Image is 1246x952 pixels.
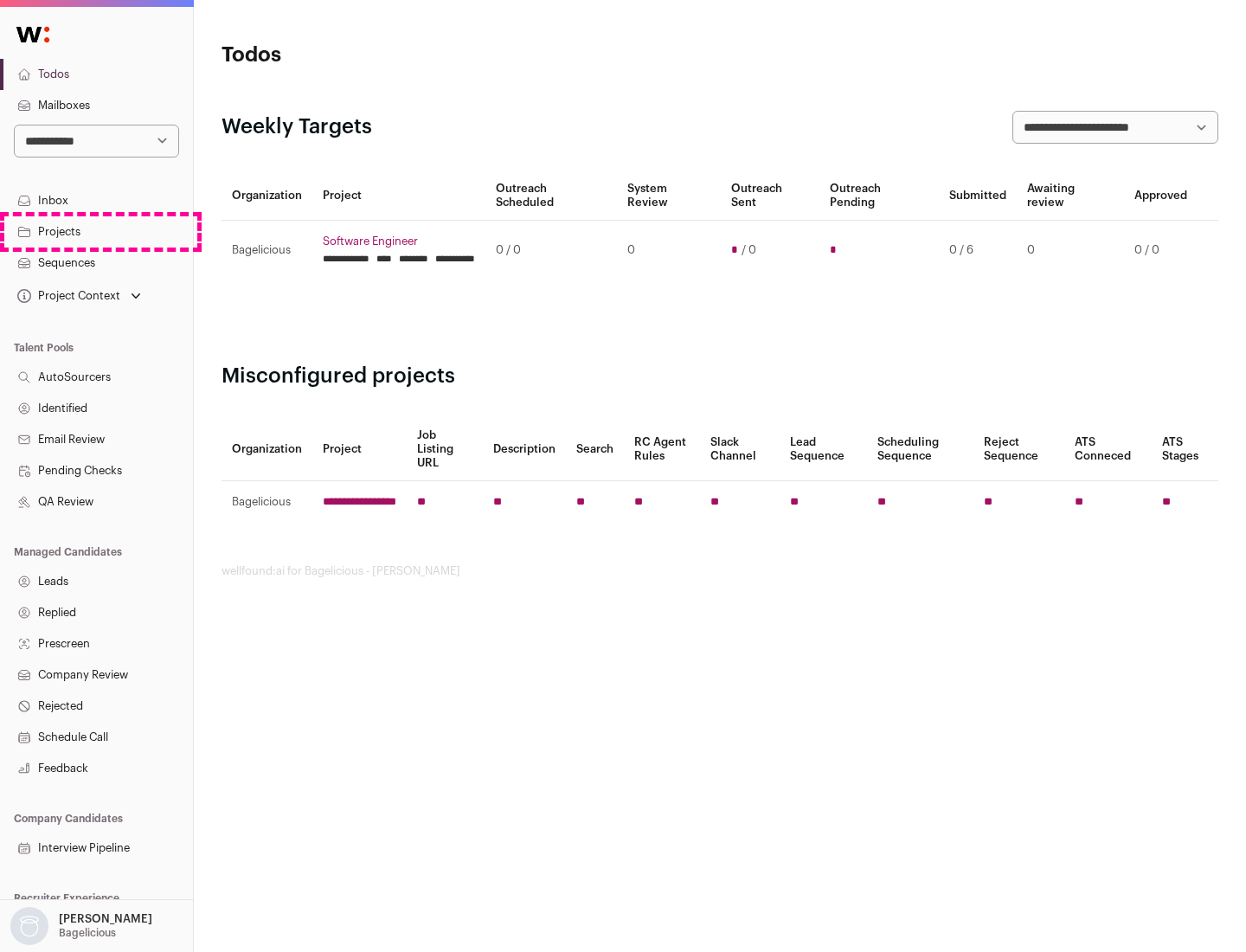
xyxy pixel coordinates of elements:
[407,418,483,481] th: Job Listing URL
[617,171,720,221] th: System Review
[1124,171,1198,221] th: Approved
[59,926,116,940] p: Bagelicious
[939,221,1017,280] td: 0 / 6
[819,171,938,221] th: Outreach Pending
[721,171,820,221] th: Outreach Sent
[222,564,1218,578] footer: wellfound:ai for Bagelicious - [PERSON_NAME]
[312,171,485,221] th: Project
[14,284,145,308] button: Open dropdown
[617,221,720,280] td: 0
[1017,171,1124,221] th: Awaiting review
[867,418,973,481] th: Scheduling Sequence
[323,235,475,248] a: Software Engineer
[780,418,867,481] th: Lead Sequence
[700,418,780,481] th: Slack Channel
[973,418,1065,481] th: Reject Sequence
[222,171,312,221] th: Organization
[7,17,59,52] img: Wellfound
[1152,418,1218,481] th: ATS Stages
[1124,221,1198,280] td: 0 / 0
[939,171,1017,221] th: Submitted
[222,42,554,69] h1: Todos
[742,243,756,257] span: / 0
[59,912,152,926] p: [PERSON_NAME]
[483,418,566,481] th: Description
[1017,221,1124,280] td: 0
[312,418,407,481] th: Project
[222,363,1218,390] h2: Misconfigured projects
[10,907,48,945] img: nopic.png
[485,171,617,221] th: Outreach Scheduled
[566,418,624,481] th: Search
[624,418,699,481] th: RC Agent Rules
[485,221,617,280] td: 0 / 0
[222,113,372,141] h2: Weekly Targets
[7,907,156,945] button: Open dropdown
[14,289,120,303] div: Project Context
[1064,418,1151,481] th: ATS Conneced
[222,481,312,524] td: Bagelicious
[222,221,312,280] td: Bagelicious
[222,418,312,481] th: Organization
